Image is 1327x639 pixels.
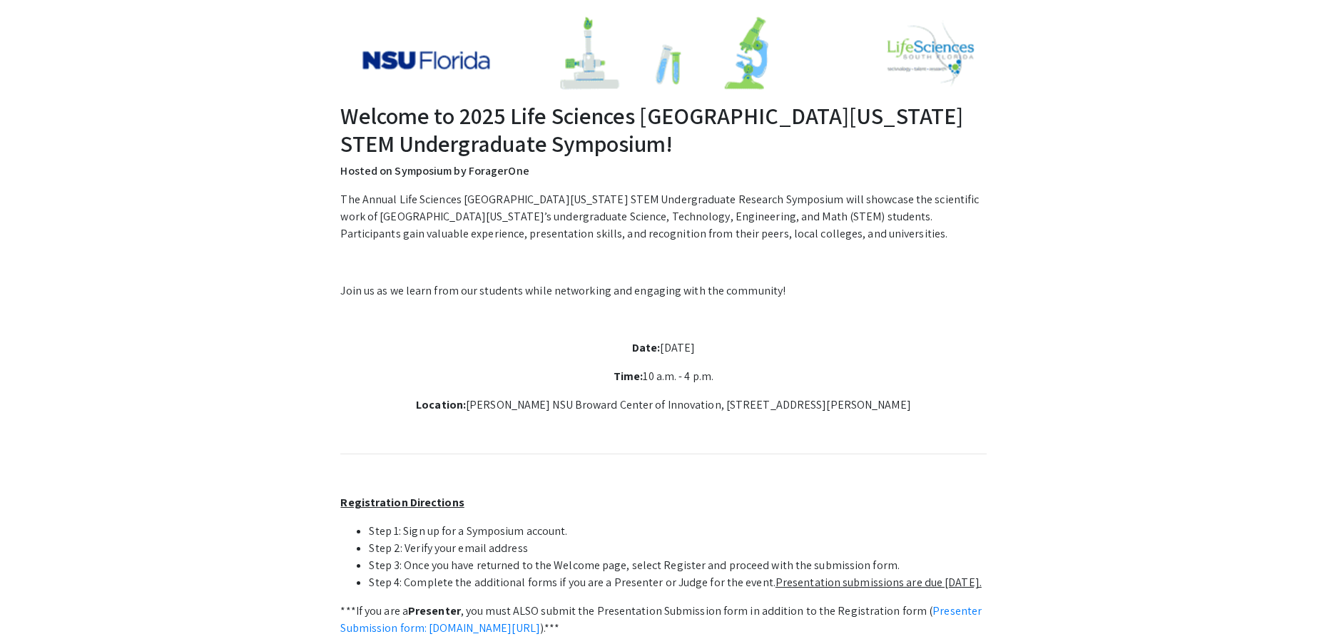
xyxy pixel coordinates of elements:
[369,541,527,556] span: Step 2: Verify your email address
[340,603,986,637] p: ***If you are a , you must ALSO submit the Presentation Submission form in addition to the Regist...
[340,191,986,242] p: The Annual Life Sciences [GEOGRAPHIC_DATA][US_STATE] STEM Undergraduate Research Symposium will s...
[340,495,464,510] u: Registration Directions
[776,575,982,590] u: Presentation submissions are due [DATE].
[340,163,986,180] p: Hosted on Symposium by ForagerOne
[11,575,61,628] iframe: Chat
[416,397,466,412] strong: Location:
[340,603,982,635] a: Presenter Submission form: [DOMAIN_NAME][URL]
[632,340,661,355] strong: Date:
[408,603,461,618] strong: Presenter
[369,574,986,591] li: Step 4: Complete the additional forms if you are a Presenter or Judge for the event.
[340,397,986,414] p: [PERSON_NAME] NSU Broward Center of Innovation, [STREET_ADDRESS][PERSON_NAME]
[614,369,644,384] strong: Time:
[340,339,986,357] p: [DATE]
[340,368,986,385] p: 10 a.m. - 4 p.m.
[340,282,986,300] p: Join us as we learn from our students while networking and engaging with the community!
[369,557,986,574] li: Step 3: Once you have returned to the Welcome page, select Register and proceed with the submissi...
[340,102,986,157] h2: Welcome to 2025 Life Sciences [GEOGRAPHIC_DATA][US_STATE] STEM Undergraduate Symposium!
[369,523,567,538] span: Step 1: Sign up for a Symposium account.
